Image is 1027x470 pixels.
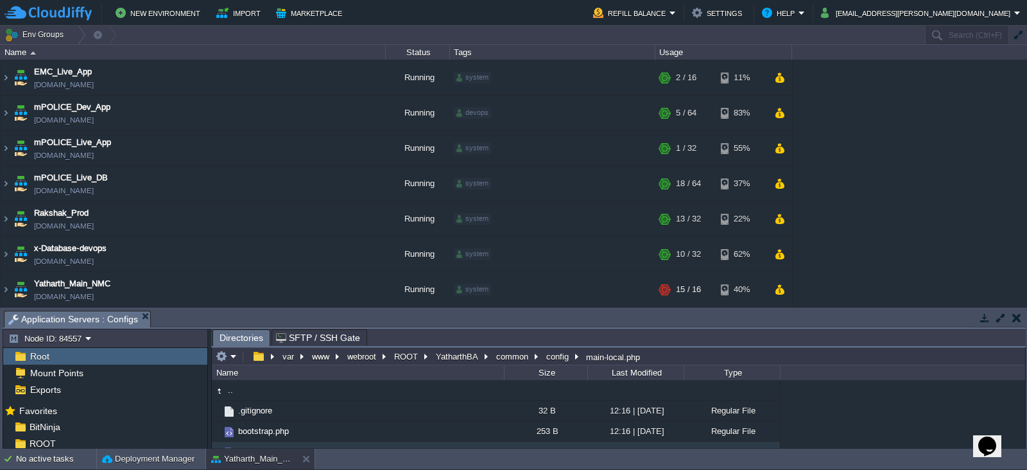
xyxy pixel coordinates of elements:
[34,220,94,232] a: [DOMAIN_NAME]
[226,385,235,396] a: ..
[451,45,655,60] div: Tags
[721,96,763,130] div: 83%
[386,45,449,60] div: Status
[34,78,94,91] a: [DOMAIN_NAME]
[12,60,30,95] img: AMDAwAAAACH5BAEAAAAALAAAAAABAAEAAAICRAEAOw==
[544,351,572,362] button: config
[34,242,107,255] a: x-Database-devops
[28,384,63,396] span: Exports
[12,96,30,130] img: AMDAwAAAACH5BAEAAAAALAAAAAABAAEAAAICRAEAOw==
[12,166,30,201] img: AMDAwAAAACH5BAEAAAAALAAAAAABAAEAAAICRAEAOw==
[212,442,222,462] img: AMDAwAAAACH5BAEAAAAALAAAAAABAAEAAAICRAEAOw==
[34,65,92,78] a: EMC_Live_App
[434,351,481,362] button: YatharthBA
[692,5,746,21] button: Settings
[236,405,274,416] span: .gitignore
[454,107,491,119] div: devops
[236,446,294,457] a: main-local.php
[34,149,94,162] a: [DOMAIN_NAME]
[676,166,701,201] div: 18 / 64
[454,213,491,225] div: system
[236,426,291,437] span: bootstrap.php
[34,207,89,220] a: Rakshak_Prod
[589,365,684,380] div: Last Modified
[386,166,450,201] div: Running
[762,5,798,21] button: Help
[684,421,780,441] div: Regular File
[676,272,701,307] div: 15 / 16
[34,255,94,268] span: [DOMAIN_NAME]
[17,406,59,416] a: Favorites
[27,421,62,433] span: BitNinja
[454,178,491,189] div: system
[721,202,763,236] div: 22%
[821,5,1014,21] button: [EMAIL_ADDRESS][PERSON_NAME][DOMAIN_NAME]
[454,72,491,83] div: system
[276,5,346,21] button: Marketplace
[34,101,110,114] a: mPOLICE_Dev_App
[494,351,531,362] button: common
[212,384,226,398] img: AMDAwAAAACH5BAEAAAAALAAAAAABAAEAAAICRAEAOw==
[583,351,640,362] div: main-local.php
[1,60,11,95] img: AMDAwAAAACH5BAEAAAAALAAAAAABAAEAAAICRAEAOw==
[222,405,236,419] img: AMDAwAAAACH5BAEAAAAALAAAAAABAAEAAAICRAEAOw==
[222,446,236,460] img: AMDAwAAAACH5BAEAAAAALAAAAAABAAEAAAICRAEAOw==
[211,453,292,466] button: Yatharth_Main_NMC
[8,333,85,344] button: Node ID: 84557
[386,202,450,236] div: Running
[973,419,1014,457] iframe: chat widget
[1,131,11,166] img: AMDAwAAAACH5BAEAAAAALAAAAAABAAEAAAICRAEAOw==
[1,272,11,307] img: AMDAwAAAACH5BAEAAAAALAAAAAABAAEAAAICRAEAOw==
[28,367,85,379] a: Mount Points
[216,5,264,21] button: Import
[310,351,332,362] button: www
[676,237,701,272] div: 10 / 32
[16,449,96,469] div: No active tasks
[386,96,450,130] div: Running
[386,131,450,166] div: Running
[1,45,385,60] div: Name
[222,425,236,439] img: AMDAwAAAACH5BAEAAAAALAAAAAABAAEAAAICRAEAOw==
[34,277,110,290] a: Yatharth_Main_NMC
[676,202,701,236] div: 13 / 32
[4,26,68,44] button: Env Groups
[213,365,504,380] div: Name
[280,351,297,362] button: var
[386,272,450,307] div: Running
[676,60,696,95] div: 2 / 16
[587,442,684,462] div: 16:06 | [DATE]
[212,401,222,421] img: AMDAwAAAACH5BAEAAAAALAAAAAABAAEAAAICRAEAOw==
[1,237,11,272] img: AMDAwAAAACH5BAEAAAAALAAAAAABAAEAAAICRAEAOw==
[505,365,587,380] div: Size
[656,45,791,60] div: Usage
[454,284,491,295] div: system
[28,351,51,362] a: Root
[12,272,30,307] img: AMDAwAAAACH5BAEAAAAALAAAAAABAAEAAAICRAEAOw==
[587,421,684,441] div: 12:16 | [DATE]
[34,290,94,303] a: [DOMAIN_NAME]
[684,442,780,462] div: Regular File
[34,114,94,126] a: [DOMAIN_NAME]
[504,442,587,462] div: 3 KB
[212,347,1025,365] input: Click to enter the path
[34,171,108,184] span: mPOLICE_Live_DB
[34,184,94,197] span: [DOMAIN_NAME]
[17,405,59,417] span: Favorites
[34,136,111,149] a: mPOLICE_Live_App
[386,237,450,272] div: Running
[4,5,92,21] img: CloudJiffy
[676,131,696,166] div: 1 / 32
[1,96,11,130] img: AMDAwAAAACH5BAEAAAAALAAAAAABAAEAAAICRAEAOw==
[102,453,194,466] button: Deployment Manager
[8,311,138,327] span: Application Servers : Configs
[12,202,30,236] img: AMDAwAAAACH5BAEAAAAALAAAAAABAAEAAAICRAEAOw==
[685,365,780,380] div: Type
